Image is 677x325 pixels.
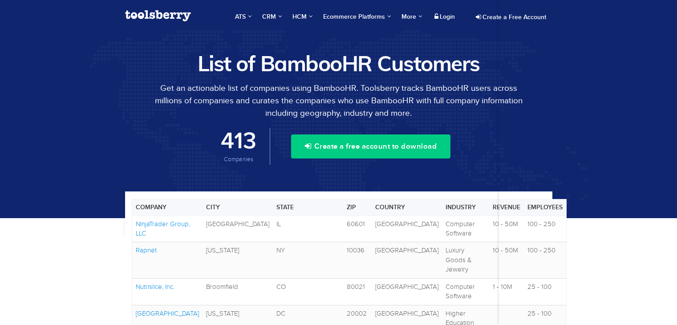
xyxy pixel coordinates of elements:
[442,215,489,242] td: Computer Software
[203,278,273,305] td: Broomfield
[291,134,450,158] button: Create a free account to download
[125,4,191,27] a: Toolsberry
[442,278,489,305] td: Computer Software
[235,12,251,21] span: ATS
[288,4,317,29] a: HCM
[132,199,203,215] th: Company
[125,10,191,21] img: Toolsberry
[203,199,273,215] th: City
[489,199,524,215] th: Revenue
[343,215,372,242] td: 60601
[273,215,343,242] td: IL
[372,242,442,278] td: [GEOGRAPHIC_DATA]
[231,4,256,29] a: ATS
[203,242,273,278] td: [US_STATE]
[203,215,273,242] td: [GEOGRAPHIC_DATA]
[136,220,190,237] a: NinjaTrader Group, LLC
[262,12,282,21] span: CRM
[401,13,422,20] span: More
[442,242,489,278] td: Luxury Goods & Jewelry
[323,12,391,21] span: Ecommerce Platforms
[258,4,286,29] a: CRM
[221,129,257,154] span: 413
[136,283,174,290] a: Nutrislice, Inc.
[372,278,442,305] td: [GEOGRAPHIC_DATA]
[136,247,157,254] a: Rapnet
[136,310,199,317] a: [GEOGRAPHIC_DATA]
[319,4,395,29] a: Ecommerce Platforms
[489,215,524,242] td: 10 - 50M
[343,242,372,278] td: 10036
[125,52,552,75] h1: List of BambooHR Customers
[343,199,372,215] th: Zip
[470,10,552,25] a: Create a Free Account
[273,199,343,215] th: State
[273,278,343,305] td: CO
[489,242,524,278] td: 10 - 50M
[125,82,552,119] p: Get an actionable list of companies using BambooHR. Toolsberry tracks BambooHR users across milli...
[224,156,253,162] span: Companies
[292,12,312,21] span: HCM
[273,242,343,278] td: NY
[429,10,461,24] a: Login
[397,4,426,29] a: More
[372,215,442,242] td: [GEOGRAPHIC_DATA]
[343,278,372,305] td: 80021
[489,278,524,305] td: 1 - 10M
[372,199,442,215] th: Country
[442,199,489,215] th: Industry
